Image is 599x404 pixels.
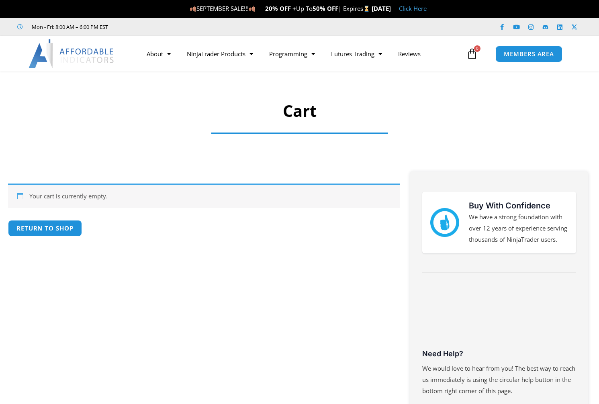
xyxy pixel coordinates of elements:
strong: [DATE] [372,4,391,12]
strong: 20% OFF + [265,4,296,12]
div: Your cart is currently empty. [8,184,400,208]
img: ⌛ [364,6,370,12]
span: We would love to hear from you! The best way to reach us immediately is using the circular help b... [422,364,575,395]
a: NinjaTrader Products [179,45,261,63]
h1: Cart [33,100,566,122]
iframe: Customer reviews powered by Trustpilot [422,287,576,347]
p: We have a strong foundation with over 12 years of experience serving thousands of NinjaTrader users. [469,212,568,245]
span: SEPTEMBER SALE!!! Up To | Expires [190,4,372,12]
nav: Menu [139,45,464,63]
a: Futures Trading [323,45,390,63]
a: About [139,45,179,63]
h3: Buy With Confidence [469,200,568,212]
a: Click Here [399,4,427,12]
a: 0 [454,42,490,65]
a: Reviews [390,45,429,63]
span: Mon - Fri: 8:00 AM – 6:00 PM EST [30,22,108,32]
h3: Need Help? [422,349,576,358]
img: mark thumbs good 43913 | Affordable Indicators – NinjaTrader [430,208,459,237]
a: Programming [261,45,323,63]
iframe: Customer reviews powered by Trustpilot [119,23,240,31]
a: Return to shop [8,220,82,237]
img: 🍂 [249,6,255,12]
span: 0 [474,45,480,52]
img: 🍂 [190,6,196,12]
img: LogoAI | Affordable Indicators – NinjaTrader [29,39,115,68]
a: MEMBERS AREA [495,46,562,62]
strong: 50% OFF [313,4,338,12]
span: MEMBERS AREA [504,51,554,57]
